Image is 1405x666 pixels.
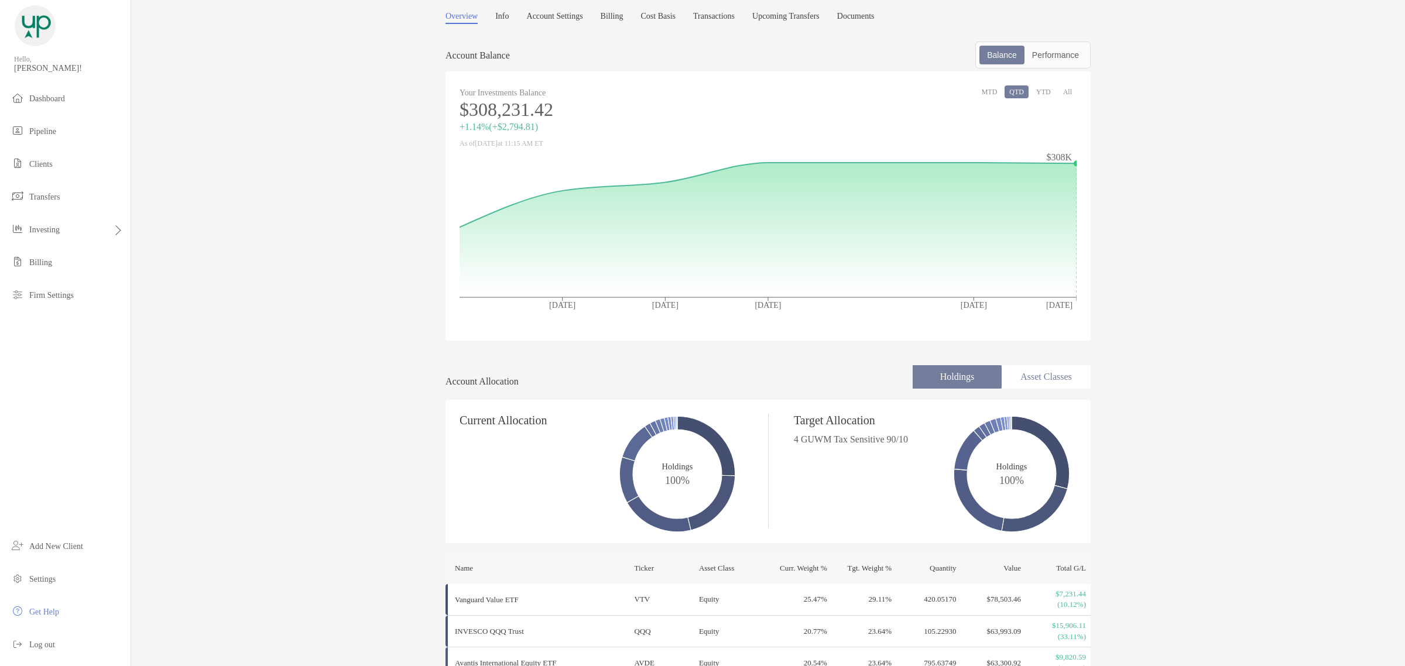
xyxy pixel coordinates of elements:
[14,5,56,47] img: Zoe Logo
[527,12,583,24] a: Account Settings
[665,471,690,486] span: 100%
[11,189,25,203] img: transfers icon
[634,616,698,647] td: QQQ
[14,64,124,73] span: [PERSON_NAME]!
[11,637,25,651] img: logout icon
[11,123,25,138] img: pipeline icon
[828,616,892,647] td: 23.64 %
[1005,85,1029,98] button: QTD
[29,258,52,267] span: Billing
[1022,552,1091,584] th: Total G/L
[752,12,820,24] a: Upcoming Transfers
[11,91,25,105] img: dashboard icon
[460,136,768,151] p: As of [DATE] at 11:15 AM ET
[11,222,25,236] img: investing icon
[892,552,957,584] th: Quantity
[999,471,1024,486] span: 100%
[460,85,768,100] p: Your Investments Balance
[1002,365,1091,389] li: Asset Classes
[698,584,763,616] td: Equity
[662,461,693,471] span: Holdings
[961,301,987,310] tspan: [DATE]
[957,584,1022,616] td: $78,503.46
[913,365,1002,389] li: Holdings
[11,571,25,585] img: settings icon
[601,12,623,24] a: Billing
[446,376,519,387] h4: Account Allocation
[29,160,53,169] span: Clients
[446,552,634,584] th: Name
[698,616,763,647] td: Equity
[698,552,763,584] th: Asset Class
[29,640,55,649] span: Log out
[763,552,827,584] th: Curr. Weight %
[996,461,1027,471] span: Holdings
[549,301,575,310] tspan: [DATE]
[29,542,83,551] span: Add New Client
[957,552,1022,584] th: Value
[29,193,60,201] span: Transfers
[446,12,478,24] a: Overview
[29,575,56,583] span: Settings
[1026,47,1085,63] div: Performance
[794,432,975,447] p: 4 GUWM Tax Sensitive 90/10
[29,225,60,234] span: Investing
[1058,85,1077,98] button: All
[1022,620,1086,631] p: $15,906.11
[460,102,768,117] p: $308,231.42
[828,552,892,584] th: Tgt. Weight %
[640,12,676,24] a: Cost Basis
[837,12,875,24] a: Documents
[11,538,25,552] img: add_new_client icon
[11,604,25,618] img: get-help icon
[977,85,1002,98] button: MTD
[1022,631,1086,642] p: (33.11%)
[460,414,547,427] h4: Current Allocation
[495,12,509,24] a: Info
[1022,599,1086,610] p: (10.12%)
[693,12,735,24] a: Transactions
[763,616,827,647] td: 20.77 %
[892,616,957,647] td: 105.22930
[828,584,892,616] td: 29.11 %
[29,127,56,136] span: Pipeline
[29,607,59,616] span: Get Help
[1022,652,1086,662] p: $9,820.59
[652,301,678,310] tspan: [DATE]
[455,624,619,638] p: INVESCO QQQ Trust
[455,592,619,607] p: Vanguard Value ETF
[755,301,781,310] tspan: [DATE]
[460,119,768,134] p: +1.14% ( +$2,794.81 )
[794,414,975,427] h4: Target Allocation
[1032,85,1056,98] button: YTD
[634,584,698,616] td: VTV
[446,48,510,63] p: Account Balance
[11,255,25,269] img: billing icon
[29,291,74,300] span: Firm Settings
[1022,589,1086,599] p: $7,231.44
[957,616,1022,647] td: $63,993.09
[11,156,25,170] img: clients icon
[763,584,827,616] td: 25.47 %
[981,47,1023,63] div: Balance
[29,94,65,103] span: Dashboard
[1046,301,1072,310] tspan: [DATE]
[11,287,25,301] img: firm-settings icon
[892,584,957,616] td: 420.05170
[975,42,1091,68] div: segmented control
[634,552,698,584] th: Ticker
[1046,152,1072,162] tspan: $308K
